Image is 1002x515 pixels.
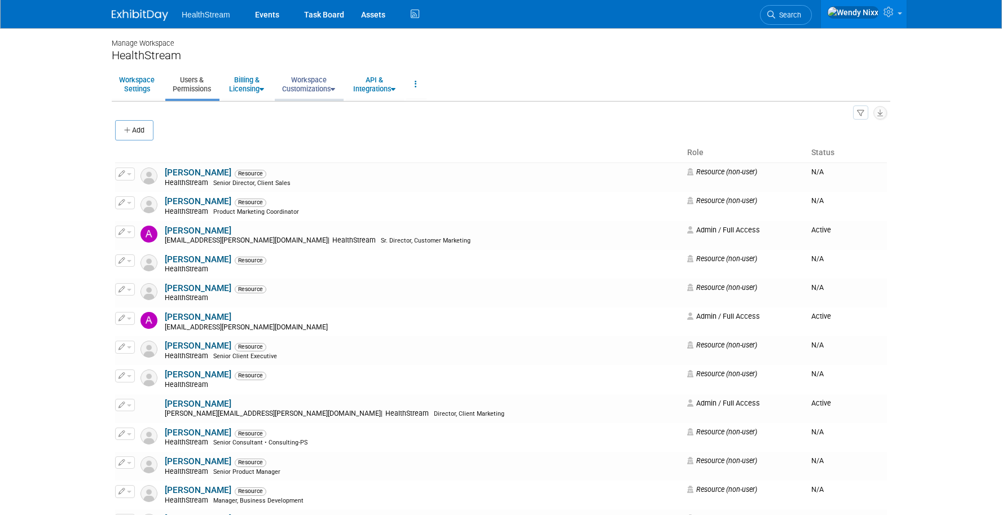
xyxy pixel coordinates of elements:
[140,399,157,416] img: Andrea Schmitz
[165,485,231,495] a: [PERSON_NAME]
[811,399,831,407] span: Active
[235,285,266,293] span: Resource
[222,71,271,98] a: Billing &Licensing
[140,341,157,358] img: Resource
[687,369,757,378] span: Resource (non-user)
[811,226,831,234] span: Active
[827,6,879,19] img: Wendy Nixx
[235,170,266,178] span: Resource
[213,497,304,504] span: Manager, Business Development
[807,143,887,162] th: Status
[213,208,299,215] span: Product Marketing Coordinator
[115,120,153,140] button: Add
[165,168,231,178] a: [PERSON_NAME]
[811,312,831,320] span: Active
[687,168,757,176] span: Resource (non-user)
[213,468,280,476] span: Senior Product Manager
[346,71,403,98] a: API &Integrations
[165,208,212,215] span: HealthStream
[165,381,212,389] span: HealthStream
[165,399,231,409] a: [PERSON_NAME]
[811,254,824,263] span: N/A
[140,485,157,502] img: Resource
[235,459,266,466] span: Resource
[165,496,212,504] span: HealthStream
[165,438,212,446] span: HealthStream
[760,5,812,25] a: Search
[687,254,757,263] span: Resource (non-user)
[775,11,801,19] span: Search
[165,456,231,466] a: [PERSON_NAME]
[165,179,212,187] span: HealthStream
[165,410,680,419] div: [PERSON_NAME][EMAIL_ADDRESS][PERSON_NAME][DOMAIN_NAME]
[112,28,890,49] div: Manage Workspace
[165,196,231,206] a: [PERSON_NAME]
[165,468,212,476] span: HealthStream
[165,254,231,265] a: [PERSON_NAME]
[213,353,277,360] span: Senior Client Executive
[434,410,504,417] span: Director, Client Marketing
[165,294,212,302] span: HealthStream
[235,257,266,265] span: Resource
[687,428,757,436] span: Resource (non-user)
[213,439,307,446] span: Senior Consultant • Consulting-PS
[381,410,383,417] span: |
[112,71,162,98] a: WorkspaceSettings
[182,10,230,19] span: HealthStream
[811,196,824,205] span: N/A
[140,168,157,184] img: Resource
[165,71,218,98] a: Users &Permissions
[140,456,157,473] img: Resource
[811,341,824,349] span: N/A
[235,430,266,438] span: Resource
[140,312,157,329] img: Amelie Smith
[687,312,760,320] span: Admin / Full Access
[811,168,824,176] span: N/A
[687,341,757,349] span: Resource (non-user)
[140,369,157,386] img: Resource
[235,487,266,495] span: Resource
[811,428,824,436] span: N/A
[165,369,231,380] a: [PERSON_NAME]
[687,226,760,234] span: Admin / Full Access
[165,352,212,360] span: HealthStream
[112,49,890,63] div: HealthStream
[328,236,329,244] span: |
[165,236,680,245] div: [EMAIL_ADDRESS][PERSON_NAME][DOMAIN_NAME]
[383,410,432,417] span: HealthStream
[687,283,757,292] span: Resource (non-user)
[140,283,157,300] img: Resource
[811,283,824,292] span: N/A
[235,372,266,380] span: Resource
[687,456,757,465] span: Resource (non-user)
[683,143,807,162] th: Role
[687,399,760,407] span: Admin / Full Access
[811,485,824,494] span: N/A
[235,199,266,206] span: Resource
[165,265,212,273] span: HealthStream
[165,226,231,236] a: [PERSON_NAME]
[140,428,157,444] img: Resource
[811,456,824,465] span: N/A
[811,369,824,378] span: N/A
[140,196,157,213] img: Resource
[165,312,231,322] a: [PERSON_NAME]
[165,283,231,293] a: [PERSON_NAME]
[687,485,757,494] span: Resource (non-user)
[213,179,291,187] span: Senior Director, Client Sales
[329,236,379,244] span: HealthStream
[235,343,266,351] span: Resource
[140,254,157,271] img: Resource
[275,71,342,98] a: WorkspaceCustomizations
[687,196,757,205] span: Resource (non-user)
[112,10,168,21] img: ExhibitDay
[165,341,231,351] a: [PERSON_NAME]
[165,428,231,438] a: [PERSON_NAME]
[140,226,157,243] img: Alyssa Jones
[381,237,471,244] span: Sr. Director, Customer Marketing
[165,323,680,332] div: [EMAIL_ADDRESS][PERSON_NAME][DOMAIN_NAME]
